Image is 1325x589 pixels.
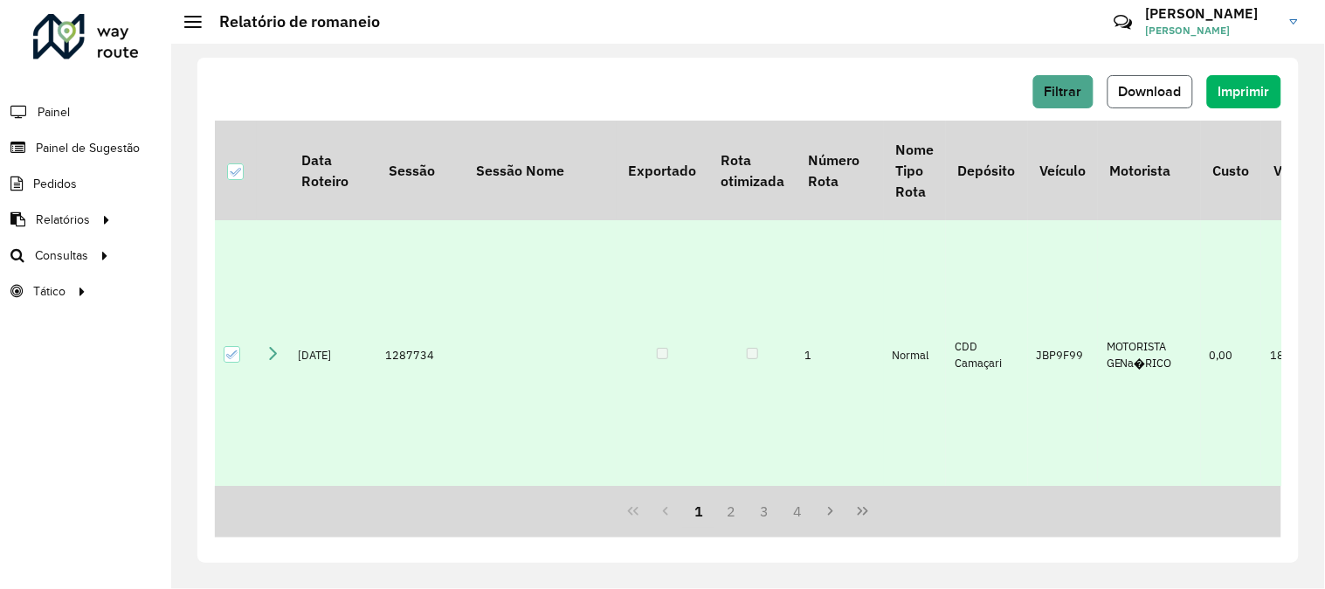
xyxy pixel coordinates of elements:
[1098,121,1201,220] th: Motorista
[749,495,782,528] button: 3
[1201,220,1261,489] td: 0,00
[946,220,1027,489] td: CDD Camaçari
[1146,23,1277,38] span: [PERSON_NAME]
[946,121,1027,220] th: Depósito
[1098,220,1201,489] td: MOTORISTA GENa�RICO
[38,103,70,121] span: Painel
[1201,121,1261,220] th: Custo
[884,121,946,220] th: Nome Tipo Rota
[708,121,796,220] th: Rota otimizada
[376,220,464,489] td: 1287734
[376,121,464,220] th: Sessão
[715,495,749,528] button: 2
[33,175,77,193] span: Pedidos
[617,121,708,220] th: Exportado
[464,121,617,220] th: Sessão Nome
[35,246,88,265] span: Consultas
[36,211,90,229] span: Relatórios
[202,12,380,31] h2: Relatório de romaneio
[814,495,847,528] button: Next Page
[797,121,884,220] th: Número Rota
[33,282,66,301] span: Tático
[682,495,715,528] button: 1
[884,220,946,489] td: Normal
[1207,75,1281,108] button: Imprimir
[1108,75,1193,108] button: Download
[1119,84,1182,99] span: Download
[847,495,880,528] button: Last Page
[797,220,884,489] td: 1
[1045,84,1082,99] span: Filtrar
[289,121,376,220] th: Data Roteiro
[289,220,376,489] td: [DATE]
[1028,220,1098,489] td: JBP9F99
[781,495,814,528] button: 4
[1146,5,1277,22] h3: [PERSON_NAME]
[1033,75,1094,108] button: Filtrar
[1218,84,1270,99] span: Imprimir
[1104,3,1142,41] a: Contato Rápido
[1028,121,1098,220] th: Veículo
[36,139,140,157] span: Painel de Sugestão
